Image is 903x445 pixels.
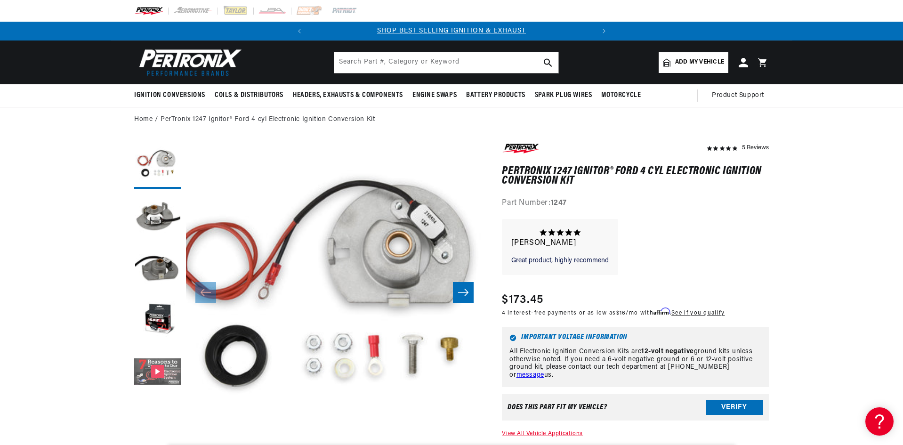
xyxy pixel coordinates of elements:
div: Announcement [309,26,595,36]
span: $173.45 [502,291,543,308]
img: Pertronix [134,46,242,79]
a: View All Vehicle Applications [502,431,582,437]
span: $16 [616,310,626,316]
p: 4 interest-free payments or as low as /mo with . [502,308,725,317]
div: 1 of 2 [309,26,595,36]
strong: 12-volt negative [641,348,694,355]
div: Part Number: [502,197,769,210]
span: Headers, Exhausts & Components [293,90,403,100]
summary: Engine Swaps [408,84,461,106]
a: Add my vehicle [659,52,728,73]
summary: Coils & Distributors [210,84,288,106]
span: Affirm [653,308,670,315]
button: Slide right [453,282,474,303]
span: Spark Plug Wires [535,90,592,100]
p: All Electronic Ignition Conversion Kits are ground kits unless otherwise noted. If you need a 6-v... [509,348,761,380]
strong: 1247 [551,199,567,207]
summary: Ignition Conversions [134,84,210,106]
button: search button [538,52,558,73]
button: Load image 2 in gallery view [134,194,181,241]
button: Translation missing: en.sections.announcements.next_announcement [595,22,613,40]
summary: Motorcycle [597,84,645,106]
button: Load image 4 in gallery view [134,297,181,344]
media-gallery: Gallery Viewer [134,142,483,444]
span: Battery Products [466,90,525,100]
span: Ignition Conversions [134,90,205,100]
h6: Important Voltage Information [509,334,761,341]
span: Engine Swaps [412,90,457,100]
button: Verify [706,400,763,415]
a: message [516,372,544,379]
span: Product Support [712,90,764,101]
input: Search Part #, Category or Keyword [334,52,558,73]
a: PerTronix 1247 Ignitor® Ford 4 cyl Electronic Ignition Conversion Kit [161,114,375,125]
p: Great product, highly recommend [511,256,609,266]
nav: breadcrumbs [134,114,769,125]
summary: Product Support [712,84,769,107]
summary: Battery Products [461,84,530,106]
span: Coils & Distributors [215,90,283,100]
div: Does This part fit My vehicle? [508,404,607,411]
div: 5 Reviews [742,142,769,153]
a: Home [134,114,153,125]
slideshow-component: Translation missing: en.sections.announcements.announcement_bar [111,22,792,40]
summary: Headers, Exhausts & Components [288,84,408,106]
span: Motorcycle [601,90,641,100]
button: Slide left [195,282,216,303]
a: See if you qualify - Learn more about Affirm Financing (opens in modal) [671,310,725,316]
button: Translation missing: en.sections.announcements.previous_announcement [290,22,309,40]
p: [PERSON_NAME] [511,237,609,250]
button: Load image 1 in gallery view [134,142,181,189]
a: SHOP BEST SELLING IGNITION & EXHAUST [377,27,526,34]
span: Add my vehicle [675,58,724,67]
summary: Spark Plug Wires [530,84,597,106]
button: Load image 3 in gallery view [134,245,181,292]
h1: PerTronix 1247 Ignitor® Ford 4 cyl Electronic Ignition Conversion Kit [502,167,769,186]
